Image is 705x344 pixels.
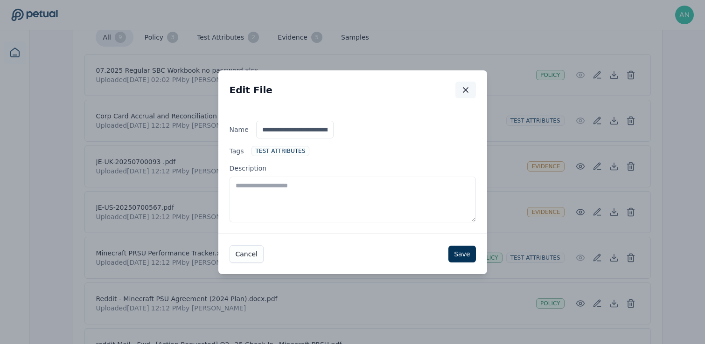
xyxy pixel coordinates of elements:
[256,121,334,138] input: Name
[448,246,475,262] button: Save
[230,177,476,222] textarea: Description
[230,121,476,138] label: Name
[230,83,272,96] h2: Edit File
[251,146,310,156] div: test attributes
[230,164,476,222] label: Description
[230,245,264,263] button: Cancel
[230,146,476,156] label: Tags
